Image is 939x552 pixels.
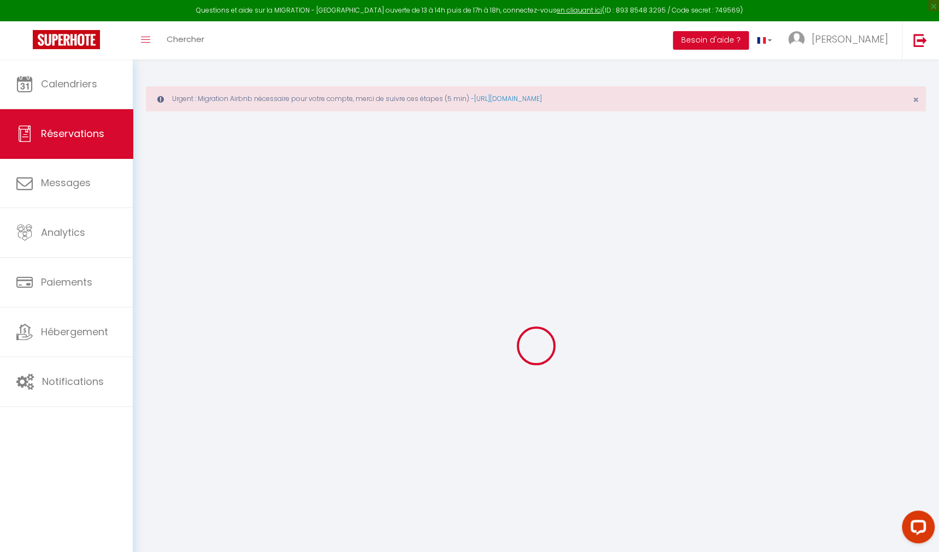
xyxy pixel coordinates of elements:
[41,225,85,239] span: Analytics
[780,21,902,60] a: ... [PERSON_NAME]
[167,33,204,45] span: Chercher
[673,31,749,50] button: Besoin d'aide ?
[812,32,888,46] span: [PERSON_NAME]
[788,31,805,48] img: ...
[913,95,919,105] button: Close
[41,77,97,91] span: Calendriers
[33,30,100,49] img: Super Booking
[41,275,92,289] span: Paiements
[158,21,212,60] a: Chercher
[146,86,926,111] div: Urgent : Migration Airbnb nécessaire pour votre compte, merci de suivre ces étapes (5 min) -
[557,5,602,15] a: en cliquant ici
[474,94,542,103] a: [URL][DOMAIN_NAME]
[893,506,939,552] iframe: LiveChat chat widget
[41,127,104,140] span: Réservations
[41,176,91,189] span: Messages
[913,33,927,47] img: logout
[41,325,108,339] span: Hébergement
[42,375,104,388] span: Notifications
[913,93,919,106] span: ×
